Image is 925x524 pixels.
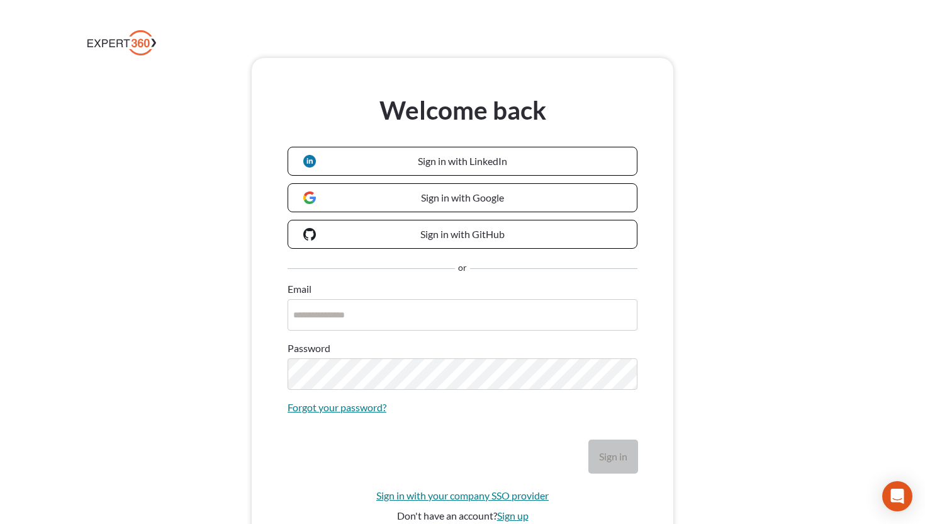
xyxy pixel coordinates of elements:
a: Sign in with LinkedIn [288,147,637,176]
span: Sign in with LinkedIn [418,155,507,167]
a: Sign in with your company SSO provider [376,488,549,503]
a: Sign up [497,510,529,521]
span: or [458,261,467,276]
h3: Welcome back [288,94,637,127]
img: Google logo [303,191,316,204]
span: Sign in with GitHub [420,228,505,240]
hr: Separator [470,268,637,270]
span: Sign in [599,450,627,462]
a: Forgot your password? [288,400,386,415]
label: Email [288,282,311,297]
img: LinkedIn logo [303,155,316,168]
span: Don't have an account? [397,510,497,521]
button: Sign in [589,440,637,473]
span: Sign in with Google [421,191,504,203]
a: Sign in with Google [288,183,637,212]
img: Expert 360 Logo [87,30,156,55]
a: Sign in with GitHub [288,220,637,249]
hr: Separator [288,268,455,270]
div: Open Intercom Messenger [882,481,912,511]
img: GitHub logo [303,228,316,241]
label: Password [288,341,330,356]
